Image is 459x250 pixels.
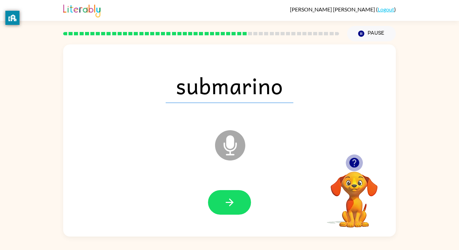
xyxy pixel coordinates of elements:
[321,161,388,228] video: Your browser must support playing .mp4 files to use Literably. Please try using another browser.
[63,3,100,17] img: Literably
[290,6,376,12] span: [PERSON_NAME] [PERSON_NAME]
[378,6,394,12] a: Logout
[5,11,19,25] button: privacy banner
[290,6,396,12] div: ( )
[347,26,396,41] button: Pause
[166,68,293,103] span: submarino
